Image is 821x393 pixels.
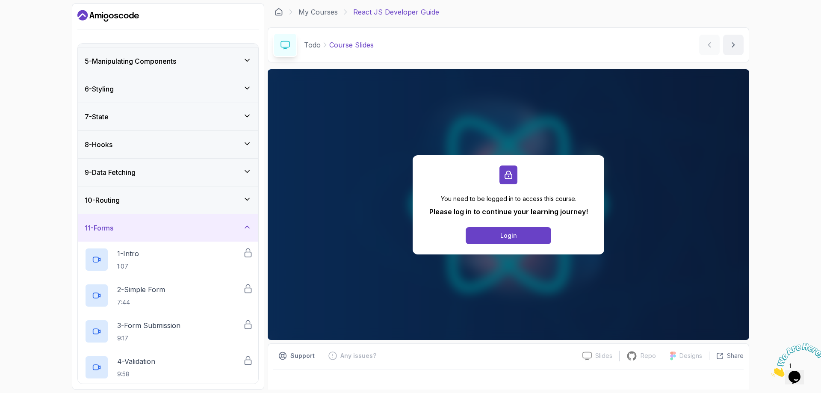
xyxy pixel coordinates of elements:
[641,352,656,360] p: Repo
[85,223,113,233] h3: 11 - Forms
[78,214,258,242] button: 11-Forms
[117,370,155,378] p: 9:58
[78,186,258,214] button: 10-Routing
[275,8,283,16] a: Dashboard
[353,7,439,17] p: React JS Developer Guide
[78,159,258,186] button: 9-Data Fetching
[3,3,56,37] img: Chat attention grabber
[85,284,251,307] button: 2-Simple Form7:44
[85,167,136,177] h3: 9 - Data Fetching
[77,9,139,23] a: Dashboard
[768,340,821,380] iframe: chat widget
[117,262,139,271] p: 1:07
[679,352,702,360] p: Designs
[3,3,7,11] span: 1
[290,352,315,360] p: Support
[78,103,258,130] button: 7-State
[429,207,588,217] p: Please log in to continue your learning journey!
[117,284,165,295] p: 2 - Simple Form
[298,7,338,17] a: My Courses
[699,35,720,55] button: previous content
[304,40,321,50] p: Todo
[723,35,744,55] button: next content
[117,248,139,259] p: 1 - Intro
[78,75,258,103] button: 6-Styling
[85,319,251,343] button: 3-Form Submission9:17
[340,352,376,360] p: Any issues?
[500,231,517,240] div: Login
[429,195,588,203] p: You need to be logged in to access this course.
[117,320,180,331] p: 3 - Form Submission
[85,112,109,122] h3: 7 - State
[117,334,180,343] p: 9:17
[595,352,612,360] p: Slides
[85,195,120,205] h3: 10 - Routing
[85,248,251,272] button: 1-Intro1:07
[85,84,114,94] h3: 6 - Styling
[117,298,165,307] p: 7:44
[466,227,551,244] button: Login
[329,40,374,50] p: Course Slides
[85,56,176,66] h3: 5 - Manipulating Components
[727,352,744,360] p: Share
[85,355,251,379] button: 4-Validation9:58
[117,356,155,366] p: 4 - Validation
[78,47,258,75] button: 5-Manipulating Components
[78,131,258,158] button: 8-Hooks
[709,352,744,360] button: Share
[273,349,320,363] button: Support button
[85,139,112,150] h3: 8 - Hooks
